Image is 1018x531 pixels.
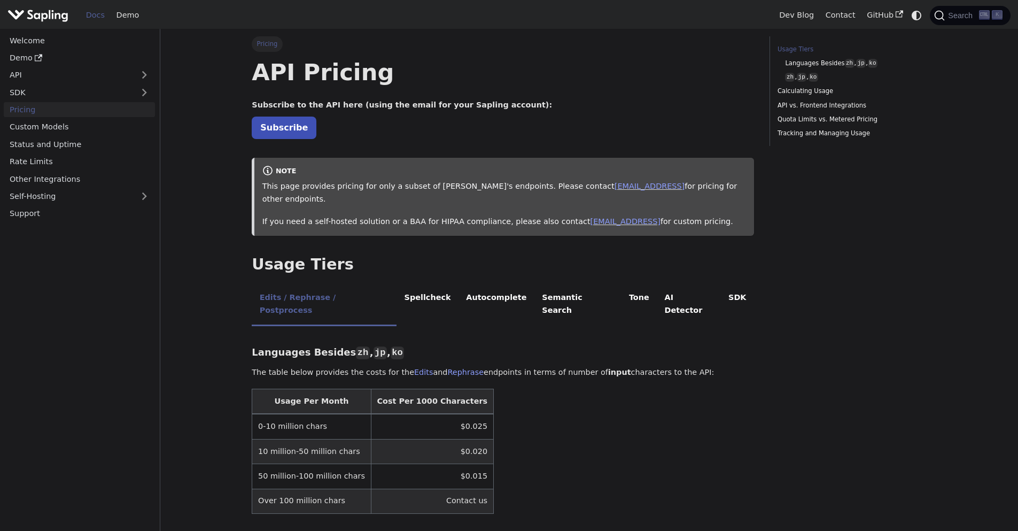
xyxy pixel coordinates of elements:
a: API [4,67,134,83]
code: ko [868,59,877,68]
span: Pricing [252,36,282,51]
h3: Languages Besides , , [252,347,754,359]
td: 10 million-50 million chars [252,439,371,464]
nav: Breadcrumbs [252,36,754,51]
td: 50 million-100 million chars [252,464,371,489]
a: zh,jp,ko [785,72,919,82]
th: Usage Per Month [252,389,371,414]
code: jp [856,59,866,68]
a: Rate Limits [4,154,155,170]
li: SDK [721,284,754,326]
a: Tracking and Managing Usage [778,128,922,138]
td: Over 100 million chars [252,489,371,513]
code: ko [809,73,818,82]
li: Semantic Search [534,284,621,326]
a: Welcome [4,33,155,48]
a: Dev Blog [773,7,819,24]
a: Edits [414,368,433,376]
button: Switch between dark and light mode (currently system mode) [909,7,924,23]
a: Languages Besideszh,jp,ko [785,58,919,68]
code: jp [374,347,387,359]
code: jp [797,73,806,82]
div: note [262,165,747,178]
a: Docs [80,7,111,24]
td: 0-10 million chars [252,414,371,439]
a: Pricing [4,102,155,118]
td: Contact us [371,489,493,513]
a: Status and Uptime [4,136,155,152]
a: Demo [4,50,155,66]
span: Search [945,11,979,20]
kbd: K [992,10,1003,20]
a: Quota Limits vs. Metered Pricing [778,114,922,125]
li: Tone [621,284,657,326]
td: $0.020 [371,439,493,464]
li: Edits / Rephrase / Postprocess [252,284,397,326]
a: SDK [4,84,134,100]
a: Calculating Usage [778,86,922,96]
code: zh [845,59,854,68]
th: Cost Per 1000 Characters [371,389,493,414]
li: AI Detector [657,284,721,326]
li: Autocomplete [459,284,534,326]
a: GitHub [861,7,908,24]
p: The table below provides the costs for the and endpoints in terms of number of characters to the ... [252,366,754,379]
h2: Usage Tiers [252,255,754,274]
button: Expand sidebar category 'SDK' [134,84,155,100]
p: This page provides pricing for only a subset of [PERSON_NAME]'s endpoints. Please contact for pri... [262,180,747,206]
a: [EMAIL_ADDRESS] [590,217,660,226]
td: $0.025 [371,414,493,439]
button: Search (Ctrl+K) [930,6,1010,25]
p: If you need a self-hosted solution or a BAA for HIPAA compliance, please also contact for custom ... [262,216,747,228]
a: Custom Models [4,119,155,135]
code: zh [785,73,795,82]
button: Expand sidebar category 'API' [134,67,155,83]
a: Contact [820,7,861,24]
code: zh [356,347,369,359]
a: Subscribe [252,117,316,138]
a: Support [4,206,155,221]
a: Sapling.ai [7,7,72,23]
a: [EMAIL_ADDRESS] [615,182,685,190]
td: $0.015 [371,464,493,489]
strong: input [608,368,631,376]
li: Spellcheck [397,284,459,326]
a: Usage Tiers [778,44,922,55]
a: API vs. Frontend Integrations [778,101,922,111]
a: Self-Hosting [4,189,155,204]
h1: API Pricing [252,58,754,87]
strong: Subscribe to the API here (using the email for your Sapling account): [252,101,552,109]
a: Other Integrations [4,171,155,187]
a: Rephrase [447,368,484,376]
a: Demo [111,7,145,24]
img: Sapling.ai [7,7,68,23]
code: ko [391,347,404,359]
